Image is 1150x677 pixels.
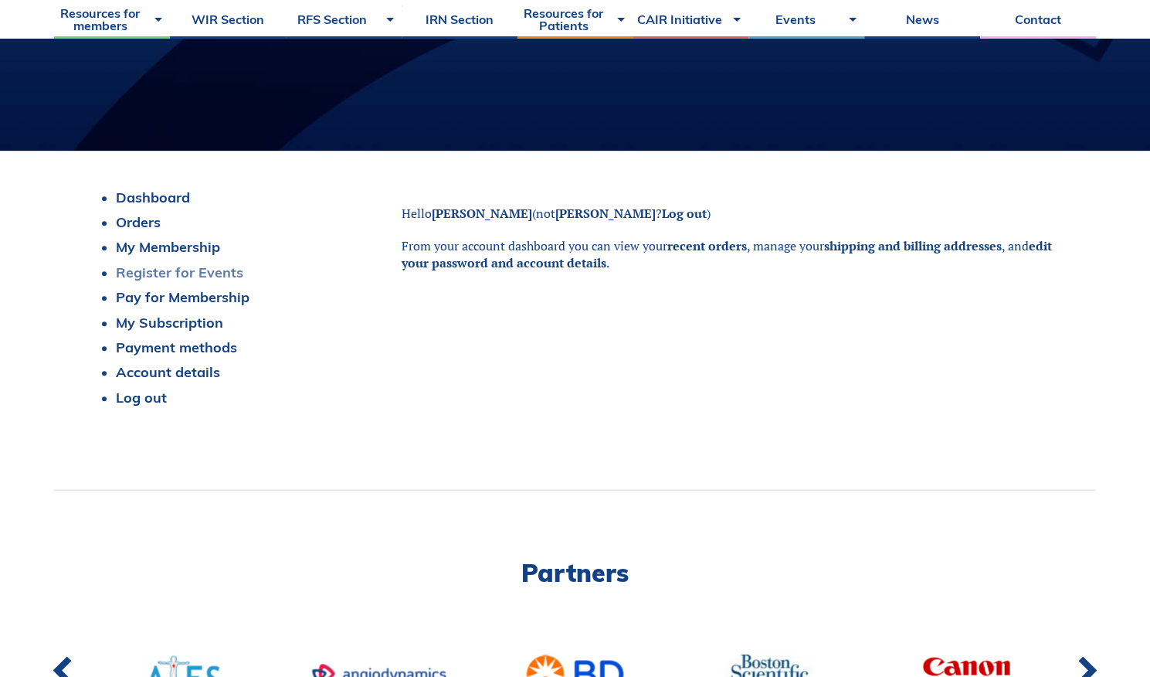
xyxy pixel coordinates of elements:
[116,314,223,332] a: My Subscription
[116,213,161,231] a: Orders
[662,205,707,222] a: Log out
[116,189,190,206] a: Dashboard
[116,238,220,256] a: My Membership
[402,237,1057,272] p: From your account dashboard you can view your , manage your , and .
[116,288,249,306] a: Pay for Membership
[402,205,1057,222] p: Hello (not ? )
[402,237,1052,271] a: edit your password and account details
[824,237,1002,254] a: shipping and billing addresses
[116,363,220,381] a: Account details
[555,205,656,222] strong: [PERSON_NAME]
[432,205,532,222] strong: [PERSON_NAME]
[116,338,237,356] a: Payment methods
[116,389,167,407] a: Log out
[667,237,747,254] a: recent orders
[54,560,1096,585] h2: Partners
[116,264,243,281] a: Register for Events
